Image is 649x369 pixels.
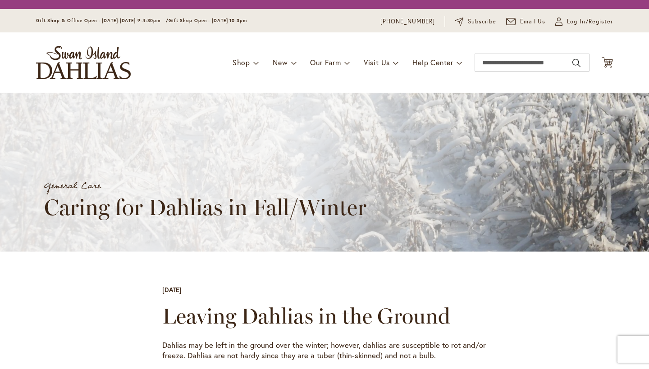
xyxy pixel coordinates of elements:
button: Search [572,56,580,70]
h1: Caring for Dahlias in Fall/Winter [44,194,477,220]
a: General Care [44,177,101,194]
a: Subscribe [455,17,496,26]
a: Log In/Register [555,17,613,26]
span: Gift Shop & Office Open - [DATE]-[DATE] 9-4:30pm / [36,18,169,23]
span: Help Center [412,58,453,67]
span: Visit Us [364,58,390,67]
span: New [273,58,288,67]
a: Email Us [506,17,546,26]
span: Our Farm [310,58,341,67]
span: Log In/Register [567,17,613,26]
span: Shop [233,58,250,67]
span: Subscribe [468,17,496,26]
span: Email Us [520,17,546,26]
span: Gift Shop Open - [DATE] 10-3pm [169,18,247,23]
a: [PHONE_NUMBER] [380,17,435,26]
a: store logo [36,46,131,79]
div: [DATE] [162,285,182,294]
h2: Leaving Dahlias in the Ground [162,303,487,328]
